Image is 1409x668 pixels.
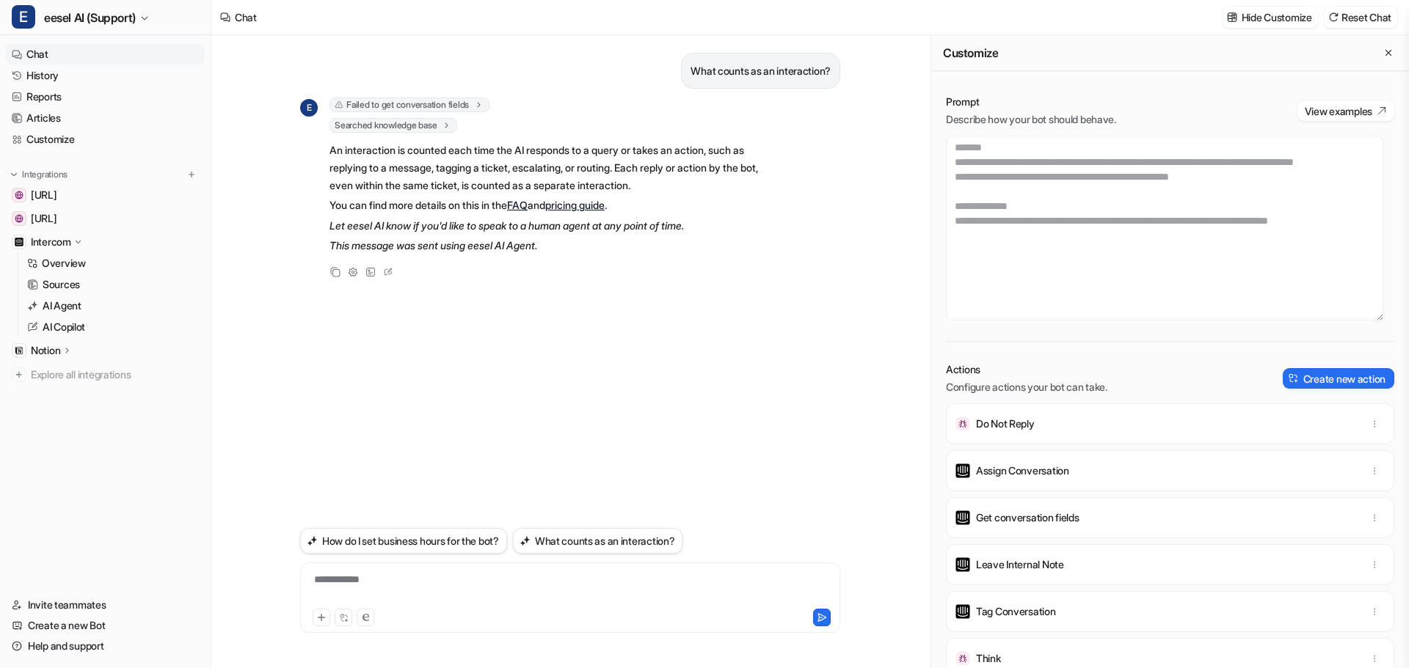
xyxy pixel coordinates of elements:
[330,98,489,112] span: Failed to get conversation fields
[1242,10,1312,25] p: Hide Customize
[955,416,970,431] img: Do Not Reply icon
[955,604,970,619] img: Tag Conversation icon
[330,219,684,232] em: Let eesel AI know if you'd like to speak to a human agent at any point of time.
[21,296,205,316] a: AI Agent
[1227,12,1237,23] img: customize
[976,651,1001,666] p: Think
[6,167,72,182] button: Integrations
[31,343,60,358] p: Notion
[6,636,205,656] a: Help and support
[976,416,1035,431] p: Do Not Reply
[1380,44,1397,62] button: Close flyout
[6,185,205,205] a: docs.eesel.ai[URL]
[1297,100,1394,121] button: View examples
[513,528,683,554] button: What counts as an interaction?
[15,191,23,199] img: docs.eesel.ai
[943,45,998,60] h2: Customize
[6,65,205,86] a: History
[15,238,23,246] img: Intercom
[507,199,528,211] a: FAQ
[1324,7,1397,28] button: Reset Chat
[691,62,831,80] p: What counts as an interaction?
[946,380,1107,394] p: Configure actions your bot can take.
[955,463,970,478] img: Assign Conversation icon
[186,169,197,180] img: menu_add.svg
[31,188,57,202] span: [URL]
[6,129,205,150] a: Customize
[330,197,759,214] p: You can find more details on this in the and .
[235,10,257,25] div: Chat
[21,274,205,295] a: Sources
[330,118,457,133] span: Searched knowledge base
[31,235,71,249] p: Intercom
[955,510,970,525] img: Get conversation fields icon
[6,108,205,128] a: Articles
[6,364,205,385] a: Explore all integrations
[6,595,205,615] a: Invite teammates
[43,277,80,292] p: Sources
[1328,12,1339,23] img: reset
[946,95,1116,109] p: Prompt
[946,112,1116,127] p: Describe how your bot should behave.
[6,87,205,107] a: Reports
[955,651,970,666] img: Think icon
[31,363,199,386] span: Explore all integrations
[1289,373,1299,383] img: create-action-icon.svg
[6,615,205,636] a: Create a new Bot
[976,463,1069,478] p: Assign Conversation
[330,239,537,252] em: This message was sent using eesel AI Agent.
[955,557,970,572] img: Leave Internal Note icon
[976,557,1064,572] p: Leave Internal Note
[6,44,205,65] a: Chat
[15,346,23,355] img: Notion
[44,7,136,28] span: eesel AI (Support)
[21,253,205,274] a: Overview
[15,214,23,223] img: www.eesel.ai
[1283,368,1394,389] button: Create new action
[300,528,507,554] button: How do I set business hours for the bot?
[946,362,1107,377] p: Actions
[12,367,26,382] img: explore all integrations
[976,604,1056,619] p: Tag Conversation
[43,298,81,313] p: AI Agent
[43,320,85,334] p: AI Copilot
[42,256,86,271] p: Overview
[330,142,759,194] p: An interaction is counted each time the AI responds to a query or takes an action, such as replyi...
[31,211,57,226] span: [URL]
[9,169,19,180] img: expand menu
[545,199,605,211] a: pricing guide
[21,317,205,337] a: AI Copilot
[300,99,318,117] span: E
[12,5,35,29] span: E
[6,208,205,229] a: www.eesel.ai[URL]
[22,169,68,180] p: Integrations
[1223,7,1318,28] button: Hide Customize
[976,510,1079,525] p: Get conversation fields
